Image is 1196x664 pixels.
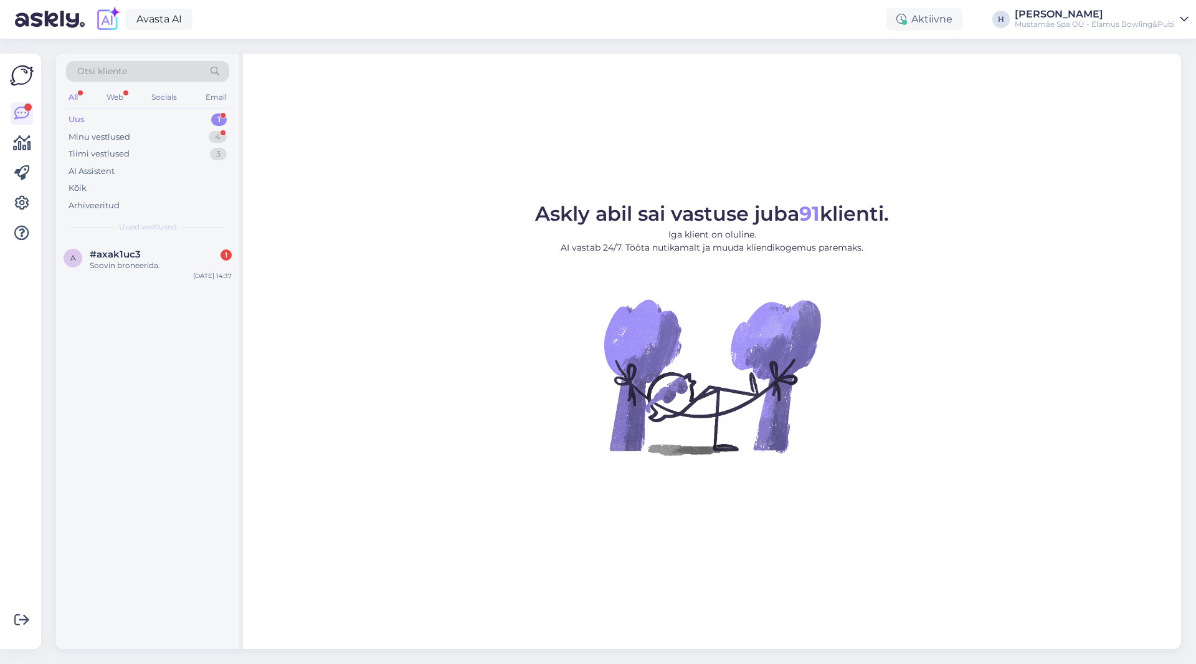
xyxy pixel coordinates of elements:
[1015,19,1175,29] div: Mustamäe Spa OÜ - Elamus Bowling&Pubi
[535,201,889,226] span: Askly abil sai vastuse juba klienti.
[600,264,824,489] img: No Chat active
[66,89,80,105] div: All
[77,65,127,78] span: Otsi kliente
[193,271,232,281] div: [DATE] 14:37
[69,165,115,178] div: AI Assistent
[211,113,227,126] div: 1
[886,8,962,31] div: Aktiivne
[95,6,121,32] img: explore-ai
[104,89,126,105] div: Web
[799,201,820,226] b: 91
[69,182,87,195] div: Kõik
[69,131,130,143] div: Minu vestlused
[69,113,85,126] div: Uus
[10,64,34,87] img: Askly Logo
[1015,9,1175,19] div: [PERSON_NAME]
[535,228,889,254] p: Iga klient on oluline. AI vastab 24/7. Tööta nutikamalt ja muuda kliendikogemus paremaks.
[70,253,76,262] span: a
[126,9,192,30] a: Avasta AI
[203,89,229,105] div: Email
[221,249,232,261] div: 1
[69,148,130,160] div: Tiimi vestlused
[149,89,179,105] div: Socials
[90,249,141,260] span: #axak1uc3
[210,148,227,160] div: 3
[119,221,177,233] span: Uued vestlused
[90,260,232,271] div: Soovin broneerida.
[992,11,1010,28] div: H
[69,200,120,212] div: Arhiveeritud
[1015,9,1189,29] a: [PERSON_NAME]Mustamäe Spa OÜ - Elamus Bowling&Pubi
[209,131,227,143] div: 4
